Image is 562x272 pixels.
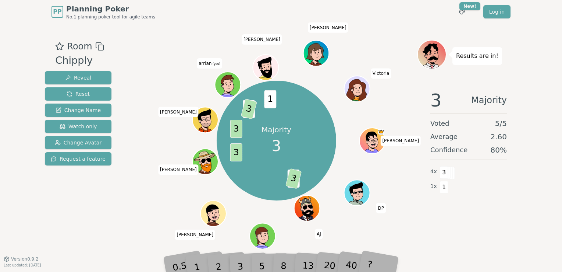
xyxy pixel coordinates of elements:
[376,203,385,213] span: Click to change your name
[60,123,97,130] span: Watch only
[66,14,155,20] span: No.1 planning poker tool for agile teams
[45,71,111,84] button: Reveal
[55,53,104,68] div: Chipply
[483,5,511,18] a: Log in
[158,107,199,117] span: Click to change your name
[315,229,323,239] span: Click to change your name
[216,73,240,97] button: Click to change your avatar
[380,136,421,146] span: Click to change your name
[45,120,111,133] button: Watch only
[378,129,385,135] span: James is the host
[211,62,220,66] span: (you)
[459,2,480,10] div: New!
[430,182,437,191] span: 1 x
[197,58,222,69] span: Click to change your name
[285,168,302,189] span: 3
[45,104,111,117] button: Change Name
[67,40,92,53] span: Room
[175,230,215,240] span: Click to change your name
[53,7,61,16] span: PP
[4,263,41,267] span: Last updated: [DATE]
[440,166,448,179] span: 3
[239,259,279,269] span: Click to change your name
[51,155,106,163] span: Request a feature
[56,107,101,114] span: Change Name
[308,22,348,32] span: Click to change your name
[230,120,242,138] span: 3
[158,164,199,175] span: Click to change your name
[430,145,467,155] span: Confidence
[67,90,90,98] span: Reset
[241,99,257,119] span: 3
[55,40,64,53] button: Add as favourite
[66,4,155,14] span: Planning Poker
[371,68,391,79] span: Click to change your name
[455,5,469,18] button: New!
[242,34,282,45] span: Click to change your name
[430,132,458,142] span: Average
[430,91,442,109] span: 3
[45,136,111,149] button: Change Avatar
[230,143,242,161] span: 3
[440,181,448,193] span: 1
[45,87,111,101] button: Reset
[55,139,102,146] span: Change Avatar
[490,132,507,142] span: 2.60
[11,256,39,262] span: Version 0.9.2
[262,125,291,135] p: Majority
[288,170,300,188] span: 2
[243,100,255,118] span: 2
[272,135,281,157] span: 3
[430,118,449,129] span: Voted
[430,168,437,176] span: 4 x
[471,91,507,109] span: Majority
[491,145,507,155] span: 80 %
[4,256,39,262] button: Version0.9.2
[65,74,91,81] span: Reveal
[495,118,507,129] span: 5 / 5
[45,152,111,165] button: Request a feature
[456,51,498,61] p: Results are in!
[51,4,155,20] a: PPPlanning PokerNo.1 planning poker tool for agile teams
[264,90,277,108] span: 1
